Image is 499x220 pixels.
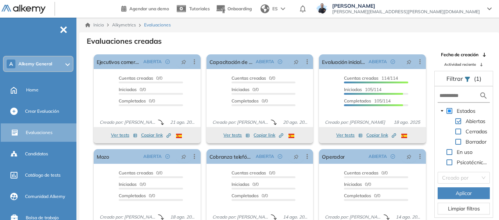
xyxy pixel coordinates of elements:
span: Catálogo de tests [25,172,61,178]
span: check-circle [278,154,282,159]
span: Onboarding [227,6,252,11]
button: pushpin [401,151,417,162]
span: Cuentas creadas [231,75,266,81]
span: Iniciadas [344,87,362,92]
span: Cuentas creadas [344,170,378,176]
a: Ejecutivos comerciales [97,54,140,69]
span: Iniciadas [231,87,250,92]
span: check-circle [391,59,395,64]
span: Iniciadas [119,87,137,92]
span: pushpin [406,154,412,159]
img: world [261,4,269,13]
img: ESP [176,134,182,138]
span: caret-down [440,109,444,113]
span: Completados [344,193,371,198]
a: Inicio [85,22,104,28]
button: pushpin [288,151,304,162]
span: Psicotécnicos [457,159,489,166]
span: Comunidad Alkemy [25,193,65,200]
span: Psicotécnicos [455,158,490,167]
span: Borrador [464,137,488,146]
span: Evaluaciones [26,129,53,136]
span: 0/0 [344,193,380,198]
span: Creado por: [PERSON_NAME] [209,119,271,126]
span: En uso [457,149,473,155]
span: Alkymetrics [112,22,136,28]
button: Onboarding [216,1,252,17]
span: Actividad reciente [444,62,476,67]
img: arrow [281,7,285,10]
span: En uso [455,148,474,156]
span: 105/114 [344,98,391,104]
span: 0/0 [119,75,162,81]
button: Ver tests [223,131,250,140]
span: [PERSON_NAME] [332,3,480,9]
span: check-circle [278,59,282,64]
span: pushpin [181,154,186,159]
span: 18 ago. 2025 [391,119,423,126]
span: Completados [344,98,371,104]
span: ES [272,6,278,12]
span: 20 ago. 2025 [280,119,310,126]
a: Evaluación inicial IA | Academy | Pomelo [322,54,366,69]
span: Iniciadas [119,181,137,187]
span: Cuentas creadas [231,170,266,176]
span: Cerradas [464,127,489,136]
span: Abiertas [466,118,485,125]
span: Creado por: [PERSON_NAME] [97,119,158,126]
span: pushpin [406,59,412,65]
span: Creado por: [PERSON_NAME] [322,119,388,126]
span: Aplicar [456,189,472,197]
span: Copiar link [254,132,283,138]
img: Logo [1,5,46,14]
img: ESP [401,134,407,138]
button: Aplicar [438,187,490,199]
span: 21 ago. 2025 [167,119,197,126]
span: Crear Evaluación [25,108,59,115]
span: Estados [457,108,475,114]
span: 0/0 [231,181,259,187]
span: 0/0 [231,193,268,198]
span: Evaluaciones [144,22,171,28]
span: ABIERTA [143,58,162,65]
button: Copiar link [254,131,283,140]
span: 114/114 [344,75,398,81]
span: ABIERTA [143,153,162,160]
span: ABIERTA [256,58,274,65]
span: Agendar una demo [129,6,169,11]
span: Copiar link [141,132,171,138]
span: 0/0 [119,87,146,92]
span: A [9,61,13,67]
button: pushpin [176,151,192,162]
img: ESP [288,134,294,138]
span: Completados [119,98,146,104]
span: 0/0 [119,193,155,198]
span: Estados [455,107,477,115]
span: Home [26,87,39,93]
a: Capacitación de lideres [209,54,253,69]
span: Tutoriales [189,6,210,11]
span: Completados [231,98,259,104]
span: ABIERTA [369,58,387,65]
span: check-circle [165,154,170,159]
span: Completados [231,193,259,198]
button: Ver tests [336,131,363,140]
span: Alkemy General [18,61,52,67]
span: pushpin [294,59,299,65]
span: Iniciadas [344,181,362,187]
span: check-circle [391,154,395,159]
button: Limpiar filtros [438,203,490,214]
h3: Evaluaciones creadas [87,37,162,46]
span: 0/0 [231,75,275,81]
img: search icon [479,91,488,100]
span: 0/0 [119,170,162,176]
span: Iniciadas [231,181,250,187]
span: Cuentas creadas [344,75,378,81]
div: Widget de chat [462,185,499,220]
span: ABIERTA [256,153,274,160]
span: 0/0 [344,170,388,176]
a: Cobranza telefónica [209,149,253,164]
button: Ver tests [111,131,137,140]
span: 0/0 [119,98,155,104]
span: 0/0 [119,181,146,187]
